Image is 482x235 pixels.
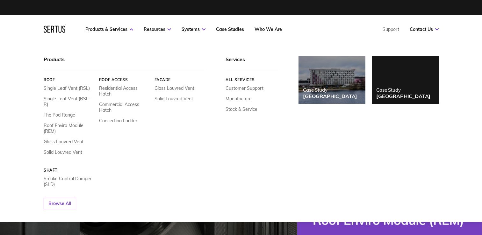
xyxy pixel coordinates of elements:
[144,26,171,32] a: Resources
[44,139,83,145] a: Glass Louvred Vent
[44,85,90,91] a: Single Leaf Vent (RSL)
[410,26,439,32] a: Contact Us
[99,85,149,97] a: Residential Access Hatch
[372,56,439,104] a: Case Study[GEOGRAPHIC_DATA]
[99,77,149,82] a: Roof Access
[99,102,149,113] a: Commercial Access Hatch
[383,26,399,32] a: Support
[226,106,257,112] a: Stock & Service
[44,77,94,82] a: Roof
[44,198,76,209] a: Browse All
[44,168,94,173] a: Shaft
[226,96,252,102] a: Manufacture
[299,56,365,104] a: Case Study[GEOGRAPHIC_DATA]
[182,26,205,32] a: Systems
[303,93,357,99] div: [GEOGRAPHIC_DATA]
[44,149,82,155] a: Solid Louvred Vent
[376,93,430,99] div: [GEOGRAPHIC_DATA]
[303,87,357,93] div: Case Study
[154,96,193,102] a: Solid Louvred Vent
[85,26,133,32] a: Products & Services
[226,77,279,82] a: All services
[216,26,244,32] a: Case Studies
[44,112,75,118] a: The Pod Range
[154,85,194,91] a: Glass Louvred Vent
[44,56,205,69] div: Products
[44,123,94,134] a: Roof Enviro Module (REM)
[376,87,430,93] div: Case Study
[226,85,263,91] a: Customer Support
[99,118,137,124] a: Concertina Ladder
[226,56,279,69] div: Services
[255,26,282,32] a: Who We Are
[44,176,94,187] a: Smoke Control Damper (SLD)
[154,77,205,82] a: Facade
[44,96,94,107] a: Single Leaf Vent (RSL-R)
